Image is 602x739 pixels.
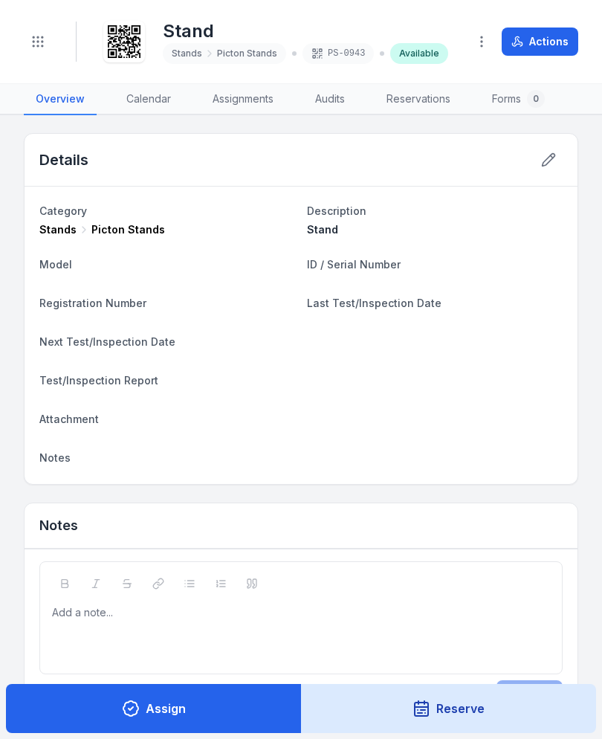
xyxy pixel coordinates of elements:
span: Registration Number [39,297,146,309]
span: Category [39,204,87,217]
div: 0 [527,90,545,108]
button: Toggle navigation [24,28,52,56]
div: Available [390,43,448,64]
span: Picton Stands [217,48,277,59]
button: Actions [502,28,578,56]
div: PS-0943 [302,43,374,64]
span: Description [307,204,366,217]
span: Model [39,258,72,271]
span: Picton Stands [91,222,165,237]
button: Assign [6,684,302,733]
h2: Details [39,149,88,170]
span: Last Test/Inspection Date [307,297,441,309]
h3: Notes [39,515,78,536]
a: Calendar [114,84,183,115]
button: Reserve [301,684,597,733]
span: Stands [172,48,202,59]
h1: Stand [163,19,448,43]
a: Audits [303,84,357,115]
span: Attachment [39,413,99,425]
a: Forms0 [480,84,557,115]
span: Test/Inspection Report [39,374,158,387]
a: Reservations [375,84,462,115]
span: ID / Serial Number [307,258,401,271]
span: Stands [39,222,77,237]
span: Stand [307,223,338,236]
a: Overview [24,84,97,115]
span: Notes [39,451,71,464]
a: Assignments [201,84,285,115]
span: Next Test/Inspection Date [39,335,175,348]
